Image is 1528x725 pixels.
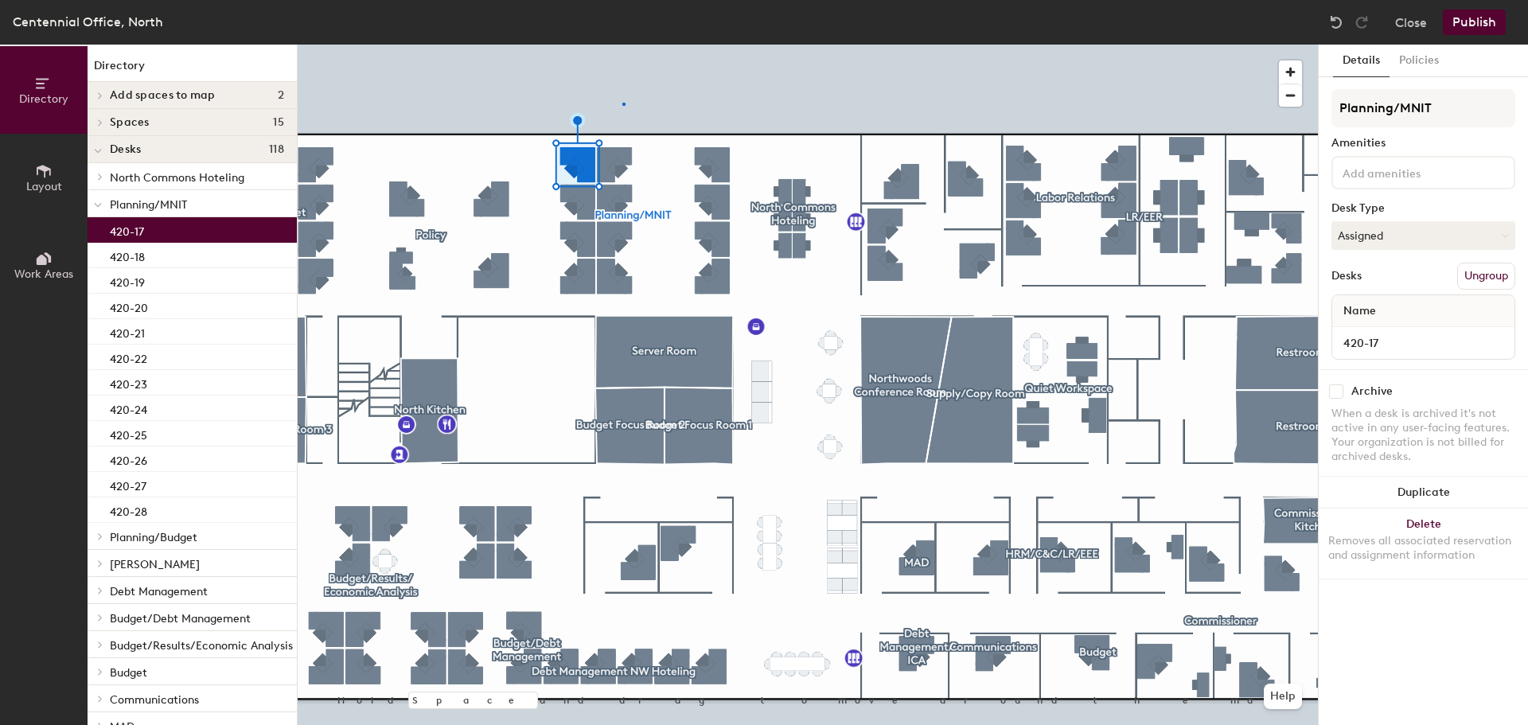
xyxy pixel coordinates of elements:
[110,693,199,707] span: Communications
[110,89,216,102] span: Add spaces to map
[1390,45,1448,77] button: Policies
[1443,10,1506,35] button: Publish
[14,267,73,281] span: Work Areas
[110,116,150,129] span: Spaces
[110,373,147,392] p: 420-23
[110,297,148,315] p: 420-20
[1331,202,1515,215] div: Desk Type
[110,450,147,468] p: 420-26
[110,558,200,571] span: [PERSON_NAME]
[1331,137,1515,150] div: Amenities
[1331,270,1362,283] div: Desks
[19,92,68,106] span: Directory
[1333,45,1390,77] button: Details
[110,424,147,442] p: 420-25
[1351,385,1393,398] div: Archive
[110,666,147,680] span: Budget
[110,143,141,156] span: Desks
[1335,297,1384,325] span: Name
[110,501,147,519] p: 420-28
[110,639,293,653] span: Budget/Results/Economic Analysis
[1354,14,1370,30] img: Redo
[110,322,145,341] p: 420-21
[1331,407,1515,464] div: When a desk is archived it's not active in any user-facing features. Your organization is not bil...
[110,271,145,290] p: 420-19
[110,246,145,264] p: 420-18
[278,89,284,102] span: 2
[1331,221,1515,250] button: Assigned
[1264,684,1302,709] button: Help
[110,171,244,185] span: North Commons Hoteling
[1457,263,1515,290] button: Ungroup
[110,531,197,544] span: Planning/Budget
[1319,509,1528,579] button: DeleteRemoves all associated reservation and assignment information
[1335,332,1511,354] input: Unnamed desk
[273,116,284,129] span: 15
[110,348,147,366] p: 420-22
[110,475,146,493] p: 420-27
[110,399,147,417] p: 420-24
[1328,534,1518,563] div: Removes all associated reservation and assignment information
[269,143,284,156] span: 118
[88,57,297,82] h1: Directory
[1328,14,1344,30] img: Undo
[13,12,163,32] div: Centennial Office, North
[110,612,251,626] span: Budget/Debt Management
[110,585,208,598] span: Debt Management
[110,220,144,239] p: 420-17
[1395,10,1427,35] button: Close
[26,180,62,193] span: Layout
[1339,162,1483,181] input: Add amenities
[110,198,187,212] span: Planning/MNIT
[1319,477,1528,509] button: Duplicate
